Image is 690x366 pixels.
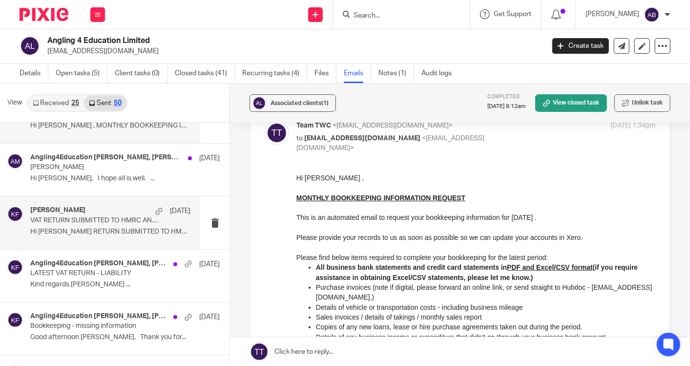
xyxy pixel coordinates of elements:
p: Copies of any new loans, lease or hire purchase agreements taken out during the period. [20,149,359,159]
span: (1) [321,100,329,106]
img: Pixie [20,8,68,21]
strong: Remember if you do not tell us about it, then we cannot account for it- which could then cost you [20,200,332,208]
a: Create task [552,38,609,54]
p: [DATE] 1:34pm [610,121,655,131]
p: Sales invoices / details of takings / monthly sales report [20,139,359,149]
span: Associated clients [271,100,329,106]
a: Received25 [28,95,84,111]
p: LATEST VAT RETURN - LIABILITY [30,269,182,278]
a: Closed tasks (41) [175,64,235,83]
p: [EMAIL_ADDRESS][DOMAIN_NAME] [47,46,538,56]
p: Kind regards [PERSON_NAME] ... [30,280,220,289]
p: [DATE] [199,153,220,163]
span: <[EMAIL_ADDRESS][DOMAIN_NAME]> [333,122,453,129]
a: Sent50 [84,95,126,111]
a: Details [20,64,48,83]
img: svg%3E [644,7,660,22]
a: Emails [344,64,371,83]
img: svg%3E [7,206,23,222]
span: Get Support [494,11,531,18]
img: svg%3E [7,153,23,169]
span: Completed [487,94,520,99]
img: svg%3E [252,96,267,110]
p: Hi [PERSON_NAME] , MONTHLY BOOKKEEPING INFORMATION... [30,122,190,130]
p: Hi [PERSON_NAME] RETURN SUBMITTED TO HMRC AND... [30,228,190,236]
p: [PERSON_NAME] [30,163,182,172]
button: Unlink task [614,94,670,112]
strong: All business bank statements and credit card statements in (if you require assistance in obtainin... [20,90,341,108]
span: View [7,98,22,108]
p: Hi [PERSON_NAME], I hope all is well. ... [30,174,220,183]
h2: Angling 4 Education Limited [47,36,439,46]
a: Recurring tasks (4) [242,64,307,83]
p: [DATE] [199,312,220,322]
h4: Angling4Education [PERSON_NAME], [PERSON_NAME] [30,259,168,268]
h4: [PERSON_NAME] [30,206,85,215]
p: [DATE] [170,206,190,216]
h4: Angling4Education [PERSON_NAME], [PERSON_NAME] [30,153,183,162]
p: Details of any business income or expenditure that didn’t go through your business bank account. [20,159,359,169]
div: 25 [71,100,79,107]
p: VAT RETURN SUBMITTED TO HMRC AND LATEST MANAGEMENT ACCOUNTS [30,216,158,225]
p: Anything else you feel may be relevant – if in doubt, include it. [20,189,359,199]
span: Team TWC [296,122,331,129]
div: 50 [114,100,122,107]
u: PDF and Excel/CSV format [210,90,296,98]
img: svg%3E [7,259,23,275]
p: [PERSON_NAME] [585,9,639,19]
a: Audit logs [421,64,459,83]
button: Associated clients(1) [250,94,336,112]
a: Notes (1) [378,64,414,83]
input: Search [353,12,440,21]
p: Details of vehicle or transportation costs - including business mileage [20,129,359,139]
img: svg%3E [20,36,40,56]
p: [DATE] [199,259,220,269]
p: Stock and work in progress figures [20,169,359,179]
a: Files [314,64,336,83]
h4: Angling4Education [PERSON_NAME], [PERSON_NAME], [PERSON_NAME] [30,312,168,321]
span: to [296,135,303,142]
p: Purchase invoices (note if digital, please forward an online link, or send straight to Hubdoc - [... [20,109,359,129]
img: svg%3E [265,121,289,145]
p: Good afternoon [PERSON_NAME], Thank you for... [30,333,220,342]
span: [EMAIL_ADDRESS][DOMAIN_NAME] [304,135,420,142]
p: All CIS suffered and deducted information [20,179,359,189]
img: svg%3E [7,312,23,328]
p: [DATE] 8:12am [487,103,525,110]
a: Open tasks (5) [56,64,107,83]
a: Client tasks (0) [115,64,167,83]
p: Bookkeeping - missing information [30,322,182,330]
a: View closed task [535,94,607,112]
